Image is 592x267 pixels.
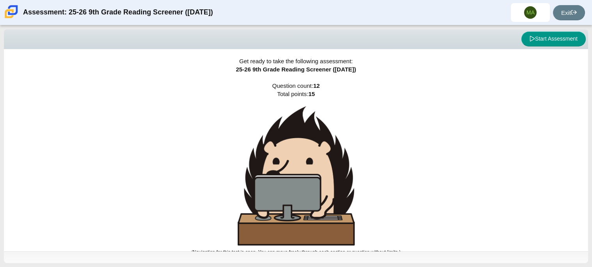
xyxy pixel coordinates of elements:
[23,3,213,22] div: Assessment: 25-26 9th Grade Reading Screener ([DATE])
[238,106,355,246] img: hedgehog-behind-computer-large.png
[313,82,320,89] b: 12
[3,14,20,21] a: Carmen School of Science & Technology
[526,10,535,15] span: MA
[553,5,585,20] a: Exit
[308,91,315,97] b: 15
[191,249,400,255] small: (Navigation for this test is open. You can move freely through each section or question without l...
[239,58,353,64] span: Get ready to take the following assessment:
[191,82,400,255] span: Question count: Total points:
[3,4,20,20] img: Carmen School of Science & Technology
[236,66,356,73] span: 25-26 9th Grade Reading Screener ([DATE])
[521,32,586,46] button: Start Assessment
